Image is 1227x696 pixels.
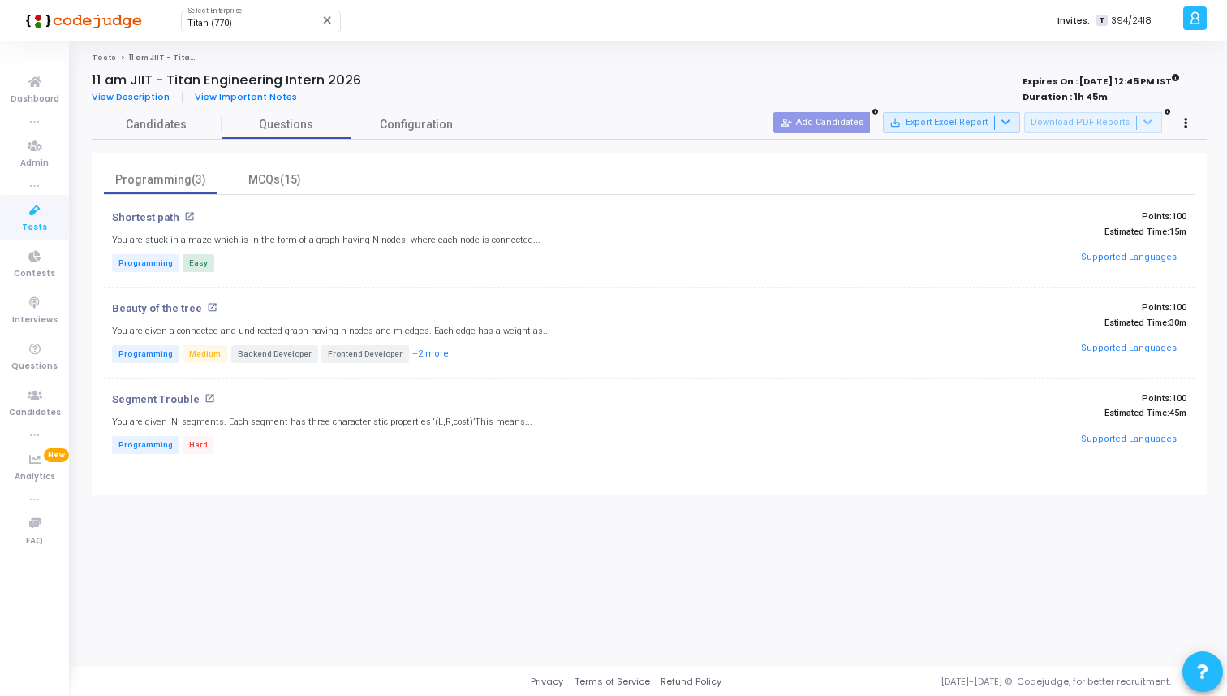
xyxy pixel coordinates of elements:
[721,675,1207,689] div: [DATE]-[DATE] © Codejudge, for better recruitment.
[11,93,59,106] span: Dashboard
[92,90,170,103] span: View Description
[1022,90,1108,103] strong: Duration : 1h 45m
[1076,246,1182,270] button: Supported Languages
[321,14,334,27] mat-icon: Clear
[1076,337,1182,361] button: Supported Languages
[112,211,179,224] p: Shortest path
[183,92,309,102] a: View Important Notes
[231,345,318,363] span: Backend Developer
[204,393,215,404] mat-icon: open_in_new
[839,393,1186,404] p: Points:
[129,53,294,63] span: 11 am JIIT - Titan Engineering Intern 2026
[1024,112,1162,133] button: Download PDF Reports
[183,345,227,363] span: Medium
[92,53,116,63] a: Tests
[380,116,453,133] span: Configuration
[1172,211,1186,222] span: 100
[1022,71,1180,89] strong: Expires On : [DATE] 12:45 PM IST
[661,675,721,689] a: Refund Policy
[15,470,55,484] span: Analytics
[112,235,540,245] h5: You are stuck in a maze which is in the form of a graph having N nodes, where each node is connec...
[575,675,650,689] a: Terms of Service
[1169,408,1186,418] span: 45m
[26,534,43,548] span: FAQ
[20,4,142,37] img: logo
[839,227,1186,237] p: Estimated Time:
[9,406,61,420] span: Candidates
[112,254,179,272] span: Programming
[112,345,179,363] span: Programming
[883,112,1020,133] button: Export Excel Report
[184,211,195,222] mat-icon: open_in_new
[183,436,214,454] span: Hard
[889,117,901,128] mat-icon: save_alt
[222,116,351,133] span: Questions
[207,302,217,313] mat-icon: open_in_new
[22,221,47,235] span: Tests
[1172,302,1186,313] span: 100
[1096,15,1107,27] span: T
[531,675,563,689] a: Privacy
[839,302,1186,313] p: Points:
[44,448,69,462] span: New
[195,90,297,103] span: View Important Notes
[11,360,58,374] span: Questions
[839,318,1186,328] p: Estimated Time:
[112,436,179,454] span: Programming
[92,116,222,133] span: Candidates
[12,313,58,327] span: Interviews
[92,72,361,89] h4: 11 am JIIT - Titan Engineering Intern 2026
[411,347,450,362] button: +2 more
[839,408,1186,418] p: Estimated Time:
[183,254,214,272] span: Easy
[781,117,792,128] mat-icon: person_add_alt
[92,92,183,102] a: View Description
[187,18,232,28] span: Titan (770)
[839,211,1186,222] p: Points:
[1169,318,1186,328] span: 30m
[112,302,202,315] p: Beauty of the tree
[1172,393,1186,404] span: 100
[227,171,321,188] div: MCQs(15)
[1111,14,1152,28] span: 394/2418
[1076,428,1182,452] button: Supported Languages
[112,393,200,406] p: Segment Trouble
[14,267,55,281] span: Contests
[20,157,49,171] span: Admin
[112,326,550,336] h5: You are given a connected and undirected graph having n nodes and m edges. Each edge has a weight...
[92,53,1207,63] nav: breadcrumb
[773,112,870,133] button: Add Candidates
[1169,227,1186,237] span: 15m
[114,171,208,188] div: Programming(3)
[112,417,532,427] h5: You are given ‘N’ segments. Each segment has three characteristic properties ‘(L,R,cost)’This mea...
[321,345,409,363] span: Frontend Developer
[1057,14,1090,28] label: Invites:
